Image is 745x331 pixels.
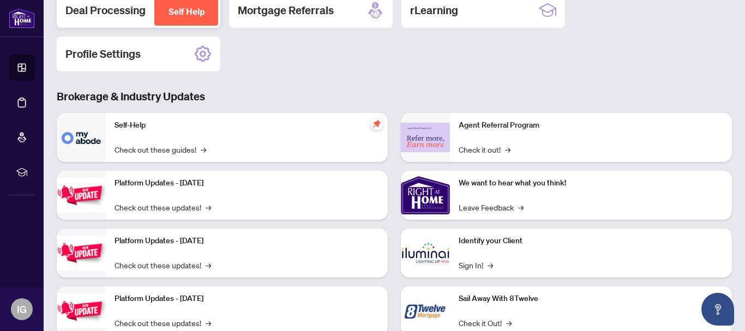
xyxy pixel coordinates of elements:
[201,143,206,155] span: →
[115,119,379,131] p: Self-Help
[115,177,379,189] p: Platform Updates - [DATE]
[115,259,211,271] a: Check out these updates!→
[459,293,723,305] p: Sail Away With 8Twelve
[505,143,510,155] span: →
[401,171,450,220] img: We want to hear what you think!
[370,117,383,130] span: pushpin
[459,259,493,271] a: Sign In!→
[115,317,211,329] a: Check out these updates!→
[238,3,334,18] h2: Mortgage Referrals
[115,293,379,305] p: Platform Updates - [DATE]
[401,228,450,278] img: Identify your Client
[57,236,106,270] img: Platform Updates - July 8, 2025
[57,89,732,104] h3: Brokerage & Industry Updates
[169,7,205,17] span: Self Help
[57,113,106,162] img: Self-Help
[459,201,524,213] a: Leave Feedback→
[401,123,450,153] img: Agent Referral Program
[65,3,146,18] h2: Deal Processing
[17,302,27,317] span: IG
[506,317,512,329] span: →
[57,178,106,212] img: Platform Updates - July 21, 2025
[459,177,723,189] p: We want to hear what you think!
[518,201,524,213] span: →
[115,201,211,213] a: Check out these updates!→
[459,143,510,155] a: Check it out!→
[115,143,206,155] a: Check out these guides!→
[206,259,211,271] span: →
[488,259,493,271] span: →
[410,3,458,18] h2: rLearning
[57,293,106,328] img: Platform Updates - June 23, 2025
[9,8,35,28] img: logo
[206,317,211,329] span: →
[206,201,211,213] span: →
[115,235,379,247] p: Platform Updates - [DATE]
[65,46,141,62] h2: Profile Settings
[459,235,723,247] p: Identify your Client
[459,317,512,329] a: Check it Out!→
[701,293,734,326] button: Open asap
[459,119,723,131] p: Agent Referral Program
